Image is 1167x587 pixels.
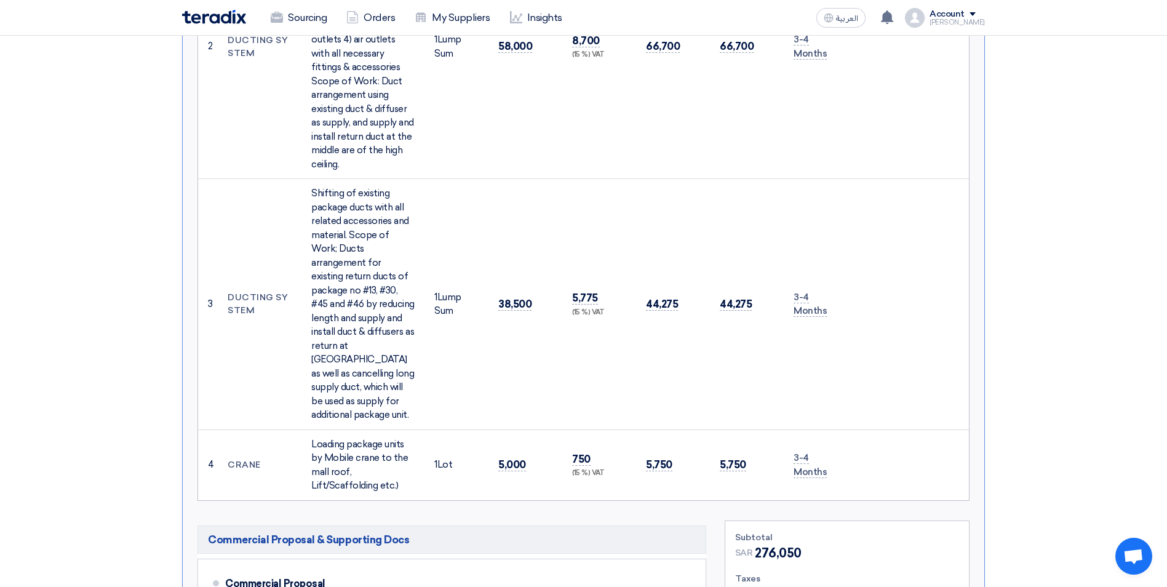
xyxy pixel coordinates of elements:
[646,40,680,53] span: 66,700
[794,452,827,478] span: 3-4 Months
[311,437,415,493] div: Loading package units by Mobile crane to the mall roof, Lift/Scaffolding etc.)
[905,8,925,28] img: profile_test.png
[572,453,591,466] span: 750
[735,546,753,559] span: SAR
[794,292,827,317] span: 3-4 Months
[930,19,985,26] div: [PERSON_NAME]
[182,10,246,24] img: Teradix logo
[572,468,626,479] div: (15 %) VAT
[218,429,301,500] td: CRANE
[1115,538,1152,575] div: Open chat
[930,9,965,20] div: Account
[498,298,532,311] span: 38,500
[720,40,754,53] span: 66,700
[208,532,409,547] span: Commercial Proposal & Supporting Docs
[434,34,437,45] span: 1
[405,4,500,31] a: My Suppliers
[735,531,959,544] div: Subtotal
[836,14,858,23] span: العربية
[794,34,827,60] span: 3-4 Months
[735,572,959,585] div: Taxes
[572,34,600,47] span: 8,700
[500,4,572,31] a: Insights
[434,459,437,470] span: 1
[198,429,218,500] td: 4
[572,308,626,318] div: (15 %) VAT
[337,4,405,31] a: Orders
[646,458,672,471] span: 5,750
[198,179,218,430] td: 3
[498,458,526,471] span: 5,000
[572,292,598,305] span: 5,775
[218,179,301,430] td: DUCTING SYSTEM
[720,458,746,471] span: 5,750
[572,50,626,60] div: (15 %) VAT
[498,40,532,53] span: 58,000
[261,4,337,31] a: Sourcing
[646,298,678,311] span: 44,275
[311,186,415,422] div: Shifting of existing package ducts with all related accessories and material. Scope of Work; Duct...
[424,179,488,430] td: Lump Sum
[816,8,866,28] button: العربية
[434,292,437,303] span: 1
[720,298,752,311] span: 44,275
[755,544,802,562] span: 276,050
[424,429,488,500] td: Lot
